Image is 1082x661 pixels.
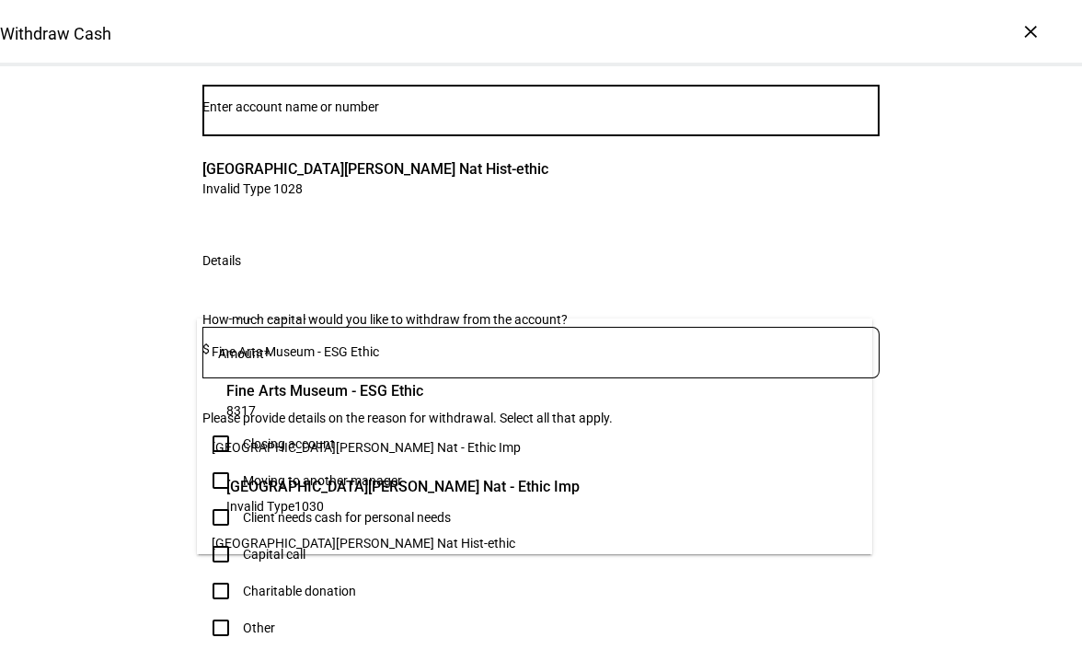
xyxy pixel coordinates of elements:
div: Other [243,620,275,635]
div: Capital call [243,547,305,562]
div: Santa Barbara Museum Nat - Ethic Imp [222,471,584,519]
span: 1030 [294,499,324,514]
span: 8317 [226,403,256,418]
div: Fine Arts Museum - ESG Ethic [222,376,428,423]
span: [GEOGRAPHIC_DATA][PERSON_NAME] Nat - Ethic Imp [212,440,521,455]
div: Details [202,253,241,268]
span: Corporation [226,307,295,322]
input: Number [202,99,880,114]
span: Invalid Type [226,499,294,514]
span: Fine Arts Museum - ESG Ethic [212,344,379,359]
div: Charitable donation [243,584,356,598]
span: [GEOGRAPHIC_DATA][PERSON_NAME] Nat - Ethic Imp [226,476,580,497]
div: How much capital would you like to withdraw from the account? [202,312,880,327]
span: 9709 [295,307,325,322]
span: Invalid Type 1028 [202,180,548,197]
div: × [1016,17,1045,46]
span: Fine Arts Museum - ESG Ethic [226,380,423,401]
span: [GEOGRAPHIC_DATA][PERSON_NAME] Nat Hist-ethic [202,158,548,180]
span: [GEOGRAPHIC_DATA][PERSON_NAME] Nat Hist-ethic [212,536,515,551]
